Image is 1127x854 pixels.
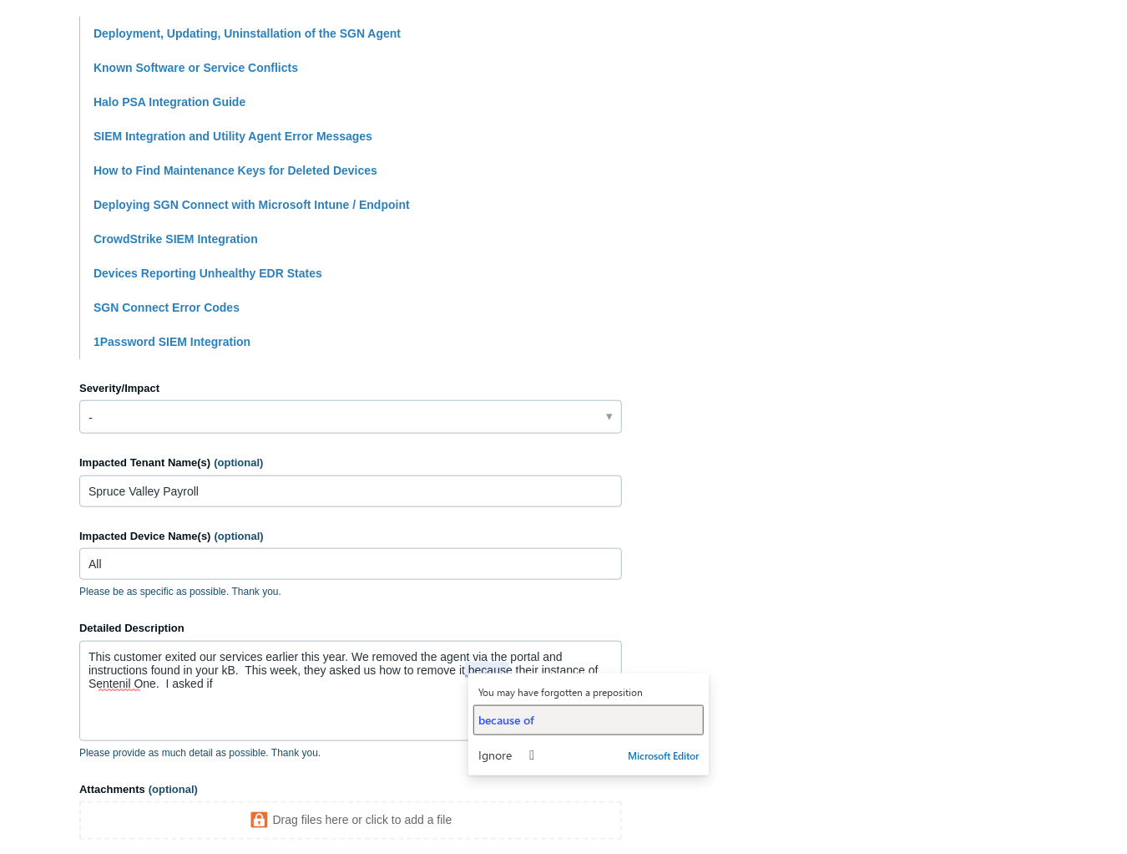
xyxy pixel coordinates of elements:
a: Deploying SGN Connect with Microsoft Intune / Endpoint [93,198,410,211]
label: Impacted Tenant Name(s) [79,455,622,471]
a: SGN Connect Error Codes [93,301,240,314]
a: 1Password SIEM Integration [93,335,250,348]
a: - [79,400,622,434]
a: CrowdStrike SIEM Integration [93,232,258,246]
span: (optional) [214,456,263,469]
a: Known Software or Service Conflicts [93,61,298,74]
a: Deployment, Updating, Uninstallation of the SGN Agent [93,27,401,40]
p: Please be as specific as possible. Thank you. [79,584,622,599]
label: Detailed Description [79,620,622,637]
span: (optional) [149,783,198,796]
a: Halo PSA Integration Guide [93,95,245,109]
label: Attachments [79,781,622,798]
label: Impacted Device Name(s) [79,528,622,545]
a: Devices Reporting Unhealthy EDR States [93,267,322,280]
p: Please provide as much detail as possible. Thank you. [79,745,622,760]
a: SIEM Integration and Utility Agent Error Messages [93,130,372,143]
a: How to Find Maintenance Keys for Deleted Devices [93,164,377,177]
label: Severity/Impact [79,380,622,397]
span: (optional) [215,530,264,542]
